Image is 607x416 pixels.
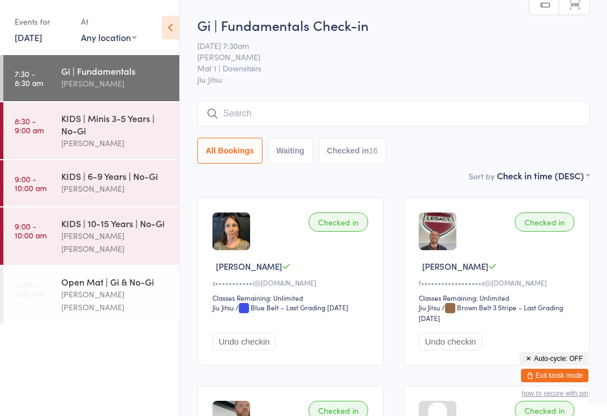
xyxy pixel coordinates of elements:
[3,55,179,101] a: 7:30 -8:30 amGi | Fundamentals[PERSON_NAME]
[212,293,372,302] div: Classes Remaining: Unlimited
[3,266,179,323] a: 10:00 -11:30 amOpen Mat | Gi & No-Gi[PERSON_NAME] [PERSON_NAME]
[515,212,574,232] div: Checked in
[197,62,572,74] span: Mat 1 | Downstairs
[197,138,262,164] button: All Bookings
[212,302,234,312] div: Jiu Jitsu
[15,221,47,239] time: 9:00 - 10:00 am
[497,169,590,182] div: Check in time (DESC)
[61,112,170,137] div: KIDS | Minis 3-5 Years | No-Gi
[61,229,170,255] div: [PERSON_NAME] [PERSON_NAME]
[15,174,47,192] time: 9:00 - 10:00 am
[61,288,170,314] div: [PERSON_NAME] [PERSON_NAME]
[197,51,572,62] span: [PERSON_NAME]
[3,207,179,265] a: 9:00 -10:00 amKIDS | 10-15 Years | No-Gi[PERSON_NAME] [PERSON_NAME]
[197,101,590,126] input: Search
[422,260,488,272] span: [PERSON_NAME]
[197,40,572,51] span: [DATE] 7:30am
[212,212,250,250] img: image1757485950.png
[522,390,588,397] button: how to secure with pin
[216,260,282,272] span: [PERSON_NAME]
[309,212,368,232] div: Checked in
[61,182,170,195] div: [PERSON_NAME]
[3,102,179,159] a: 8:30 -9:00 amKIDS | Minis 3-5 Years | No-Gi[PERSON_NAME]
[61,137,170,150] div: [PERSON_NAME]
[268,138,313,164] button: Waiting
[81,12,137,31] div: At
[15,31,42,43] a: [DATE]
[469,170,495,182] label: Sort by
[15,69,43,87] time: 7:30 - 8:30 am
[81,31,137,43] div: Any location
[419,302,563,323] span: / Brown Belt 3 Stripe – Last Grading [DATE]
[419,278,578,287] div: f••••••••••••••••••s@[DOMAIN_NAME]
[212,278,372,287] div: s•••••••••••i@[DOMAIN_NAME]
[61,77,170,90] div: [PERSON_NAME]
[419,212,456,250] img: image1710539191.png
[235,302,348,312] span: / Blue Belt – Last Grading [DATE]
[419,333,482,350] button: Undo checkin
[61,170,170,182] div: KIDS | 6-9 Years | No-Gi
[197,16,590,34] h2: Gi | Fundamentals Check-in
[369,146,378,155] div: 16
[419,293,578,302] div: Classes Remaining: Unlimited
[15,12,70,31] div: Events for
[197,74,590,85] span: Jiu Jitsu
[15,280,44,298] time: 10:00 - 11:30 am
[3,160,179,206] a: 9:00 -10:00 amKIDS | 6-9 Years | No-Gi[PERSON_NAME]
[419,302,440,312] div: Jiu Jitsu
[521,369,588,382] button: Exit kiosk mode
[15,116,44,134] time: 8:30 - 9:00 am
[61,217,170,229] div: KIDS | 10-15 Years | No-Gi
[519,352,588,365] button: Auto-cycle: OFF
[212,333,276,350] button: Undo checkin
[319,138,386,164] button: Checked in16
[61,65,170,77] div: Gi | Fundamentals
[61,275,170,288] div: Open Mat | Gi & No-Gi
